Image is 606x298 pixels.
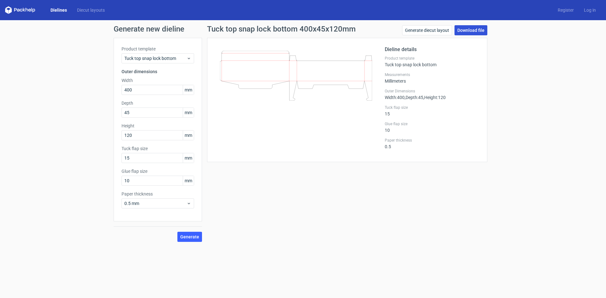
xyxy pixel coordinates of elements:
[72,7,110,13] a: Diecut layouts
[183,85,194,95] span: mm
[122,46,194,52] label: Product template
[579,7,601,13] a: Log in
[385,95,405,100] span: Width : 400
[385,89,479,94] label: Outer Dimensions
[122,100,194,106] label: Depth
[385,138,479,143] label: Paper thickness
[122,77,194,84] label: Width
[122,145,194,152] label: Tuck flap size
[385,121,479,133] div: 10
[122,168,194,174] label: Glue flap size
[385,105,479,116] div: 15
[405,95,423,100] span: , Depth : 45
[454,25,487,35] a: Download file
[122,68,194,75] h3: Outer dimensions
[385,56,479,61] label: Product template
[180,235,199,239] span: Generate
[122,191,194,197] label: Paper thickness
[385,138,479,149] div: 0.5
[45,7,72,13] a: Dielines
[402,25,452,35] a: Generate diecut layout
[207,25,356,33] h1: Tuck top snap lock bottom 400x45x120mm
[124,55,187,61] span: Tuck top snap lock bottom
[385,46,479,53] h2: Dieline details
[183,131,194,140] span: mm
[553,7,579,13] a: Register
[385,121,479,126] label: Glue flap size
[385,72,479,77] label: Measurements
[385,72,479,84] div: Millimeters
[122,123,194,129] label: Height
[114,25,492,33] h1: Generate new dieline
[423,95,446,100] span: , Height : 120
[183,153,194,163] span: mm
[124,200,187,207] span: 0.5 mm
[183,108,194,117] span: mm
[177,232,202,242] button: Generate
[385,105,479,110] label: Tuck flap size
[183,176,194,185] span: mm
[385,56,479,67] div: Tuck top snap lock bottom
